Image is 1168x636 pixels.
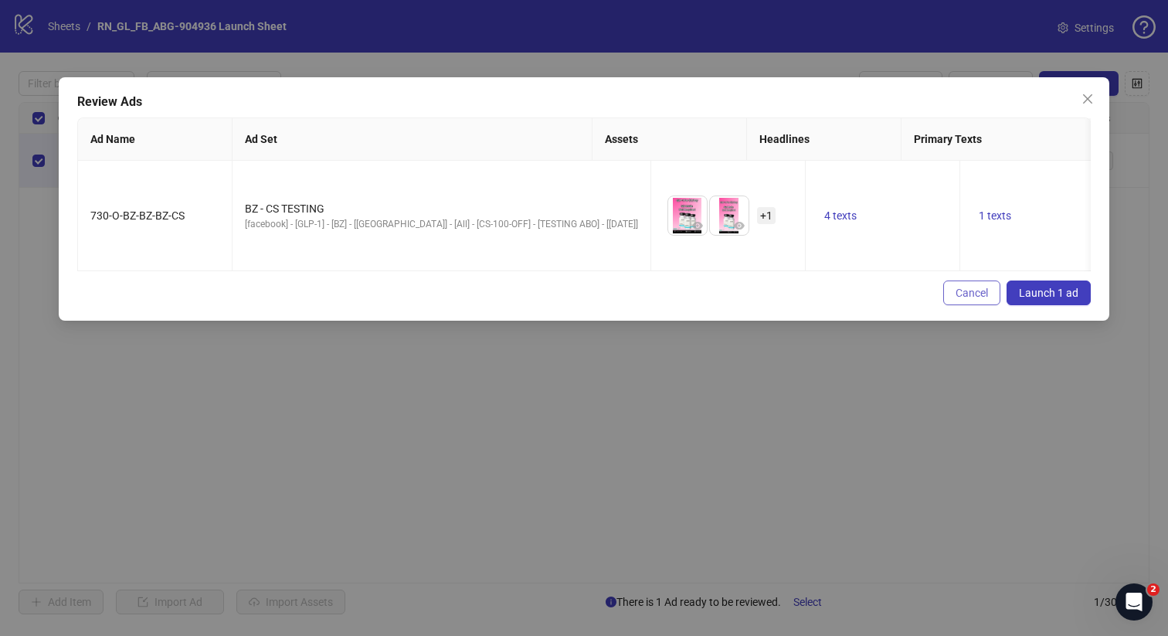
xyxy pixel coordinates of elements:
div: [facebook] - [GLP-1] - [BZ] - [[GEOGRAPHIC_DATA]] - [All] - [CS-100-OFF] - [TESTING ABO] - [[DATE]] [245,217,638,232]
span: + 1 [757,207,776,224]
th: Ad Set [233,118,593,161]
span: 2 [1147,583,1160,596]
iframe: Intercom live chat [1115,583,1153,621]
th: Ad Name [78,118,233,161]
span: 4 texts [824,209,857,222]
img: Asset 2 [710,196,749,235]
th: Primary Texts [901,118,1095,161]
span: eye [692,220,703,231]
span: Cancel [956,287,988,299]
span: eye [734,220,745,231]
button: Launch 1 ad [1007,281,1091,305]
button: Preview [730,216,749,235]
button: 4 texts [818,206,863,225]
button: Close [1075,87,1100,111]
span: close [1081,93,1094,105]
div: Review Ads [77,93,1092,111]
button: 1 texts [973,206,1017,225]
th: Assets [592,118,747,161]
img: Asset 1 [668,196,707,235]
button: Preview [688,216,707,235]
span: Launch 1 ad [1019,287,1078,299]
span: 1 texts [979,209,1011,222]
th: Headlines [747,118,901,161]
button: Cancel [943,281,1000,305]
span: 730-O-BZ-BZ-BZ-CS [90,209,185,222]
div: BZ - CS TESTING [245,200,638,217]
